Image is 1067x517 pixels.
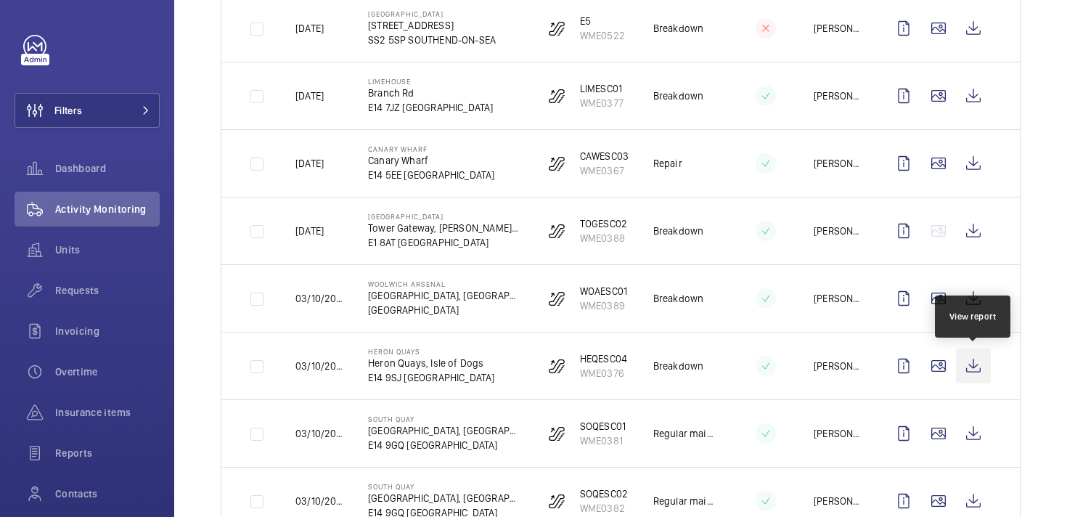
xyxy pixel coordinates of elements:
[368,288,521,303] p: [GEOGRAPHIC_DATA], [GEOGRAPHIC_DATA]
[368,370,495,385] p: E14 9SJ [GEOGRAPHIC_DATA]
[295,224,324,238] p: [DATE]
[653,359,704,373] p: Breakdown
[368,77,494,86] p: Limehouse
[653,89,704,103] p: Breakdown
[368,415,521,423] p: South Quay
[368,18,496,33] p: [STREET_ADDRESS]
[814,359,863,373] p: [PERSON_NAME]
[814,89,863,103] p: [PERSON_NAME]
[368,212,521,221] p: [GEOGRAPHIC_DATA]
[814,156,863,171] p: [PERSON_NAME]
[580,231,627,245] p: WME0388
[580,284,627,298] p: WOAESC01
[814,291,863,306] p: [PERSON_NAME]
[548,20,565,37] img: escalator.svg
[368,347,495,356] p: Heron Quays
[653,224,704,238] p: Breakdown
[580,419,626,433] p: SOQESC01
[368,9,496,18] p: [GEOGRAPHIC_DATA]
[653,21,704,36] p: Breakdown
[55,365,160,379] span: Overtime
[814,224,863,238] p: [PERSON_NAME]
[548,290,565,307] img: escalator.svg
[548,87,565,105] img: escalator.svg
[55,446,160,460] span: Reports
[814,426,863,441] p: [PERSON_NAME]
[55,405,160,420] span: Insurance items
[368,144,495,153] p: Canary Wharf
[295,494,345,508] p: 03/10/2025
[295,156,324,171] p: [DATE]
[54,103,82,118] span: Filters
[368,86,494,100] p: Branch Rd
[368,482,521,491] p: South Quay
[368,491,521,505] p: [GEOGRAPHIC_DATA], [GEOGRAPHIC_DATA]
[580,14,625,28] p: E5
[295,21,324,36] p: [DATE]
[55,161,160,176] span: Dashboard
[580,433,626,448] p: WME0381
[653,291,704,306] p: Breakdown
[580,501,628,516] p: WME0382
[580,96,624,110] p: WME0377
[949,310,997,323] div: View report
[653,156,682,171] p: Repair
[814,21,863,36] p: [PERSON_NAME]
[653,426,718,441] p: Regular maintenance
[15,93,160,128] button: Filters
[580,163,629,178] p: WME0367
[814,494,863,508] p: [PERSON_NAME]
[580,149,629,163] p: CAWESC03
[580,216,627,231] p: TOGESC02
[580,366,627,380] p: WME0376
[368,280,521,288] p: Woolwich Arsenal
[653,494,718,508] p: Regular maintenance
[368,423,521,438] p: [GEOGRAPHIC_DATA], [GEOGRAPHIC_DATA]
[368,168,495,182] p: E14 5EE [GEOGRAPHIC_DATA]
[580,351,627,366] p: HEQESC04
[548,155,565,172] img: escalator.svg
[55,487,160,501] span: Contacts
[295,291,345,306] p: 03/10/2025
[368,303,521,317] p: [GEOGRAPHIC_DATA]
[368,221,521,235] p: Tower Gateway, [PERSON_NAME][GEOGRAPHIC_DATA]
[55,324,160,338] span: Invoicing
[368,153,495,168] p: Canary Wharf
[368,33,496,47] p: SS2 5SP SOUTHEND-ON-SEA
[580,487,628,501] p: SOQESC02
[55,202,160,216] span: Activity Monitoring
[548,492,565,510] img: escalator.svg
[548,425,565,442] img: escalator.svg
[580,28,625,43] p: WME0522
[55,243,160,257] span: Units
[295,426,345,441] p: 03/10/2025
[548,357,565,375] img: escalator.svg
[548,222,565,240] img: escalator.svg
[295,89,324,103] p: [DATE]
[580,81,624,96] p: LIMESC01
[368,100,494,115] p: E14 7JZ [GEOGRAPHIC_DATA]
[580,298,627,313] p: WME0389
[55,283,160,298] span: Requests
[368,235,521,250] p: E1 8AT [GEOGRAPHIC_DATA]
[368,438,521,452] p: E14 9GQ [GEOGRAPHIC_DATA]
[368,356,495,370] p: Heron Quays, Isle of Dogs
[295,359,345,373] p: 03/10/2025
